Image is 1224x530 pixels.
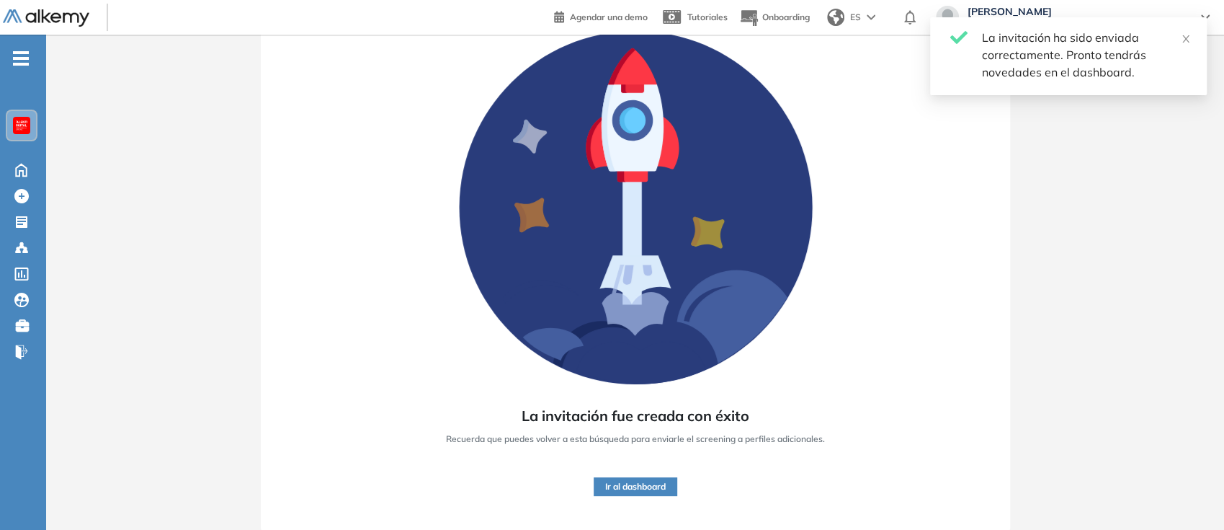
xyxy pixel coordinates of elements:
span: La invitación fue creada con éxito [522,405,749,427]
div: La invitación ha sido enviada correctamente. Pronto tendrás novedades en el dashboard. [982,29,1189,81]
button: Ir al dashboard [594,477,677,496]
span: ES [850,11,861,24]
span: Onboarding [762,12,810,22]
span: Agendar una demo [570,12,648,22]
i: - [13,57,29,60]
span: [PERSON_NAME] [968,6,1187,17]
img: Logo [3,9,89,27]
a: Agendar una demo [554,7,648,25]
img: arrow [867,14,875,20]
span: Tutoriales [687,12,728,22]
span: close [1181,34,1191,44]
img: https://assets.alkemy.org/workspaces/620/d203e0be-08f6-444b-9eae-a92d815a506f.png [16,120,27,131]
button: Onboarding [739,2,810,33]
span: Recuerda que puedes volver a esta búsqueda para enviarle el screening a perfiles adicionales. [446,433,825,446]
img: world [827,9,844,26]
